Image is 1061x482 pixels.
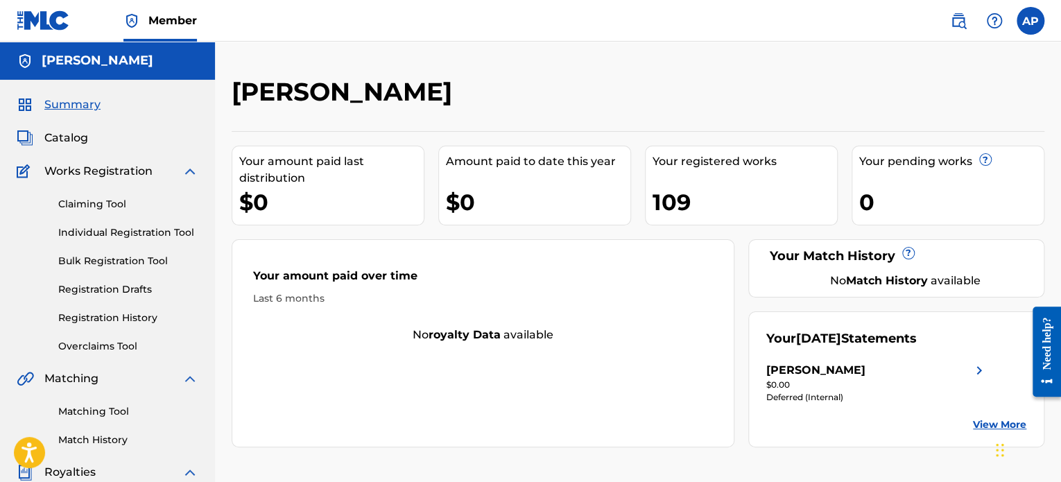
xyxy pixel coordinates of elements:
[992,415,1061,482] div: Widget de chat
[17,96,101,113] a: SummarySummary
[44,370,98,387] span: Matching
[766,362,865,379] div: [PERSON_NAME]
[232,327,734,343] div: No available
[766,362,987,404] a: [PERSON_NAME]right chevron icon$0.00Deferred (Internal)
[58,311,198,325] a: Registration History
[766,391,987,404] div: Deferred (Internal)
[446,153,630,170] div: Amount paid to date this year
[981,7,1008,35] div: Help
[796,331,841,346] span: [DATE]
[42,53,153,69] h5: Araceli Parra Gómez
[17,130,33,146] img: Catalog
[232,76,459,107] h2: [PERSON_NAME]
[766,379,987,391] div: $0.00
[950,12,967,29] img: search
[44,464,96,481] span: Royalties
[58,339,198,354] a: Overclaims Tool
[846,274,928,287] strong: Match History
[239,187,424,218] div: $0
[44,130,88,146] span: Catalog
[239,153,424,187] div: Your amount paid last distribution
[58,282,198,297] a: Registration Drafts
[17,10,70,31] img: MLC Logo
[17,163,35,180] img: Works Registration
[182,163,198,180] img: expand
[903,248,914,259] span: ?
[996,429,1004,471] div: Arrastrar
[253,291,713,306] div: Last 6 months
[653,187,837,218] div: 109
[58,254,198,268] a: Bulk Registration Tool
[1017,7,1044,35] div: User Menu
[1022,296,1061,408] iframe: Resource Center
[986,12,1003,29] img: help
[784,273,1026,289] div: No available
[17,96,33,113] img: Summary
[148,12,197,28] span: Member
[766,329,917,348] div: Your Statements
[253,268,713,291] div: Your amount paid over time
[17,53,33,69] img: Accounts
[944,7,972,35] a: Public Search
[973,418,1026,432] a: View More
[971,362,987,379] img: right chevron icon
[58,225,198,240] a: Individual Registration Tool
[859,153,1044,170] div: Your pending works
[980,154,991,165] span: ?
[44,96,101,113] span: Summary
[992,415,1061,482] iframe: Chat Widget
[182,464,198,481] img: expand
[58,404,198,419] a: Matching Tool
[446,187,630,218] div: $0
[58,197,198,212] a: Claiming Tool
[17,370,34,387] img: Matching
[123,12,140,29] img: Top Rightsholder
[17,130,88,146] a: CatalogCatalog
[766,247,1026,266] div: Your Match History
[859,187,1044,218] div: 0
[17,464,33,481] img: Royalties
[58,433,198,447] a: Match History
[429,328,501,341] strong: royalty data
[653,153,837,170] div: Your registered works
[44,163,153,180] span: Works Registration
[182,370,198,387] img: expand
